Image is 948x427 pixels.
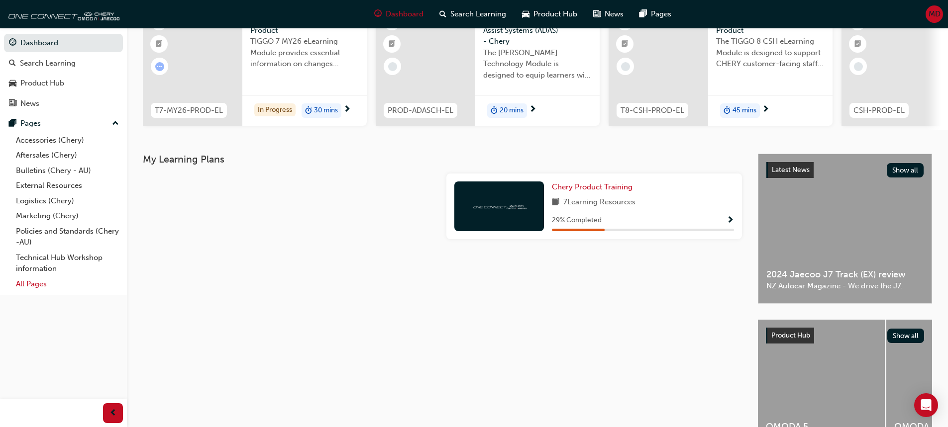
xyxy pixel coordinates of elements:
button: MD [926,5,943,23]
span: 20 mins [500,105,524,116]
a: T7-MY26-PROD-ELTIGGO 7 MY26 - ProductTIGGO 7 MY26 eLearning Module provides essential information... [143,5,367,126]
span: up-icon [112,117,119,130]
span: booktick-icon [156,38,163,51]
button: Show all [887,163,924,177]
span: Search Learning [450,8,506,20]
button: DashboardSearch LearningProduct HubNews [4,32,123,114]
span: next-icon [343,105,351,114]
span: Advanced Driver Assist Systems (ADAS) - Chery [483,13,592,47]
span: duration-icon [724,104,731,117]
a: Technical Hub Workshop information [12,250,123,276]
a: Bulletins (Chery - AU) [12,163,123,178]
span: search-icon [9,59,16,68]
div: In Progress [254,103,296,117]
button: Pages [4,114,123,133]
a: Chery Product Training [552,181,636,193]
div: Product Hub [20,78,64,89]
span: T7-MY26-PROD-EL [155,105,223,116]
a: news-iconNews [585,4,632,24]
a: car-iconProduct Hub [514,4,585,24]
span: Dashboard [386,8,423,20]
button: Show Progress [727,214,734,227]
span: booktick-icon [389,38,396,51]
span: learningRecordVerb_NONE-icon [388,62,397,71]
span: Show Progress [727,216,734,225]
span: car-icon [9,79,16,88]
span: booktick-icon [854,38,861,51]
span: NZ Autocar Magazine - We drive the J7. [766,280,924,292]
span: learningRecordVerb_NONE-icon [621,62,630,71]
span: car-icon [522,8,529,20]
img: oneconnect [5,4,119,24]
div: Search Learning [20,58,76,69]
span: next-icon [762,105,769,114]
a: Dashboard [4,34,123,52]
a: Product Hub [4,74,123,92]
span: pages-icon [639,8,647,20]
a: Marketing (Chery) [12,208,123,224]
span: search-icon [439,8,446,20]
a: Search Learning [4,54,123,73]
span: T8-CSH-PROD-EL [621,105,684,116]
span: Product Hub [533,8,577,20]
span: 7 Learning Resources [563,196,635,209]
span: 29 % Completed [552,215,602,226]
img: oneconnect [472,201,527,211]
span: learningRecordVerb_ATTEMPT-icon [155,62,164,71]
span: CSH-PROD-EL [853,105,905,116]
span: The TIGGO 8 CSH eLearning Module is designed to support CHERY customer-facing staff with the prod... [716,36,825,70]
span: 30 mins [314,105,338,116]
a: Aftersales (Chery) [12,148,123,163]
span: TIGGO 7 MY26 eLearning Module provides essential information on changes introduced with the new M... [250,36,359,70]
span: PROD-ADASCH-EL [388,105,453,116]
span: Pages [651,8,671,20]
span: next-icon [529,105,536,114]
span: MD [929,8,941,20]
span: learningRecordVerb_NONE-icon [854,62,863,71]
span: guage-icon [374,8,382,20]
a: PROD-ADASCH-ELAdvanced Driver Assist Systems (ADAS) - CheryThe [PERSON_NAME] Technology Module is... [376,5,600,126]
span: guage-icon [9,39,16,48]
button: Show all [887,329,925,343]
a: guage-iconDashboard [366,4,431,24]
a: News [4,94,123,113]
a: Latest NewsShow all2024 Jaecoo J7 Track (EX) reviewNZ Autocar Magazine - We drive the J7. [758,154,932,304]
span: prev-icon [109,407,117,420]
div: News [20,98,39,109]
span: Chery Product Training [552,182,632,191]
a: External Resources [12,178,123,193]
span: booktick-icon [622,38,629,51]
span: Latest News [772,166,810,174]
span: News [605,8,624,20]
span: 2024 Jaecoo J7 Track (EX) review [766,269,924,280]
a: Accessories (Chery) [12,133,123,148]
div: Pages [20,118,41,129]
span: duration-icon [491,104,498,117]
span: pages-icon [9,119,16,128]
a: Logistics (Chery) [12,193,123,209]
a: Product HubShow all [766,328,924,343]
div: Open Intercom Messenger [914,393,938,417]
span: news-icon [593,8,601,20]
a: pages-iconPages [632,4,679,24]
a: search-iconSearch Learning [431,4,514,24]
a: All Pages [12,276,123,292]
span: Product Hub [771,331,810,340]
span: The [PERSON_NAME] Technology Module is designed to equip learners with essential knowledge about ... [483,47,592,81]
a: Policies and Standards (Chery -AU) [12,224,123,250]
span: book-icon [552,196,559,209]
a: T8-CSH-PROD-ELTIGGO 8 CSH - ProductThe TIGGO 8 CSH eLearning Module is designed to support CHERY ... [609,5,833,126]
span: news-icon [9,99,16,108]
h3: My Learning Plans [143,154,742,165]
span: 45 mins [733,105,756,116]
span: duration-icon [305,104,312,117]
a: Latest NewsShow all [766,162,924,178]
